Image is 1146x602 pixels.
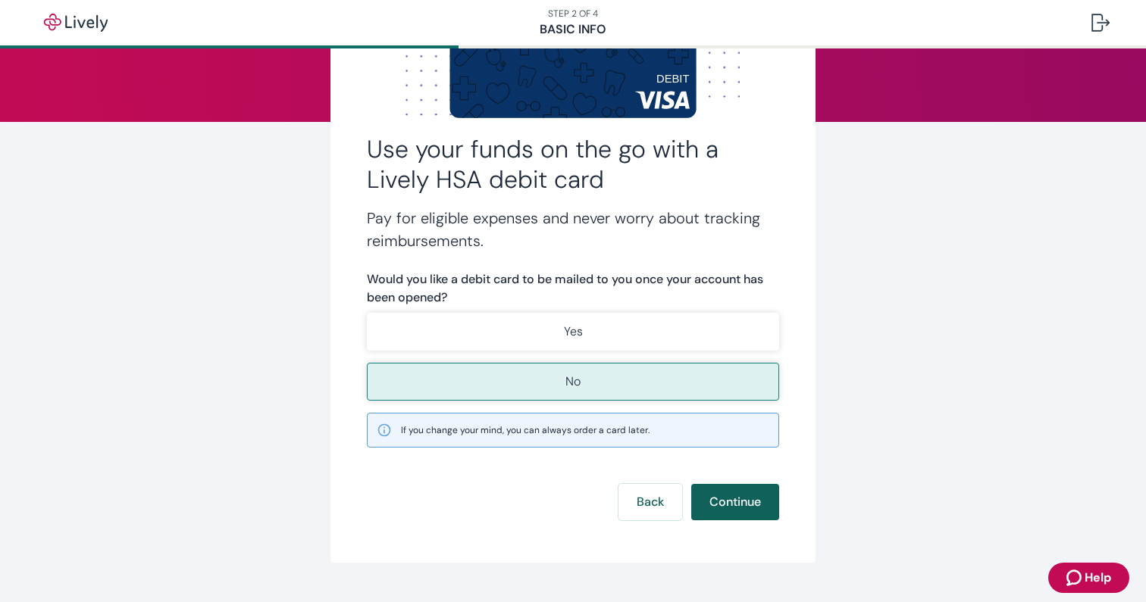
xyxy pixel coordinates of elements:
button: Back [618,484,682,520]
span: If you change your mind, you can always order a card later. [401,423,650,437]
button: Log out [1079,5,1122,41]
button: No [367,363,779,401]
span: Help [1085,569,1111,587]
h4: Pay for eligible expenses and never worry about tracking reimbursements. [367,207,779,252]
button: Continue [691,484,779,520]
svg: Zendesk support icon [1066,569,1085,587]
img: Lively [33,14,118,32]
p: Yes [564,323,583,341]
button: Yes [367,313,779,351]
button: Zendesk support iconHelp [1048,563,1129,593]
label: Would you like a debit card to be mailed to you once your account has been opened? [367,270,779,307]
p: No [565,373,581,391]
h2: Use your funds on the go with a Lively HSA debit card [367,134,779,195]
